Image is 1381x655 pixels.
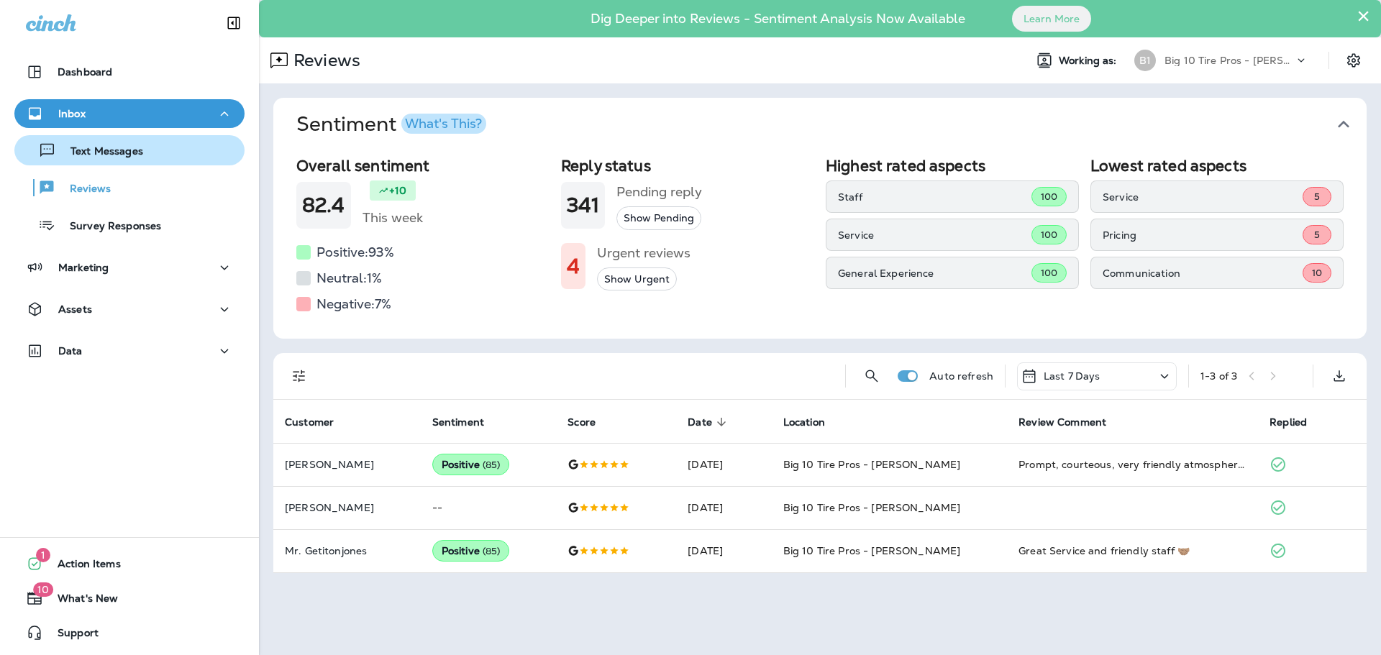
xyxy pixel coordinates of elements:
[783,416,825,429] span: Location
[285,416,352,429] span: Customer
[58,66,112,78] p: Dashboard
[1325,362,1354,390] button: Export as CSV
[285,362,314,390] button: Filters
[296,112,486,137] h1: Sentiment
[1012,6,1091,32] button: Learn More
[316,293,391,316] h5: Negative: 7 %
[838,191,1031,203] p: Staff
[1134,50,1156,71] div: B1
[1041,267,1057,279] span: 100
[405,117,482,130] div: What's This?
[567,193,599,217] h1: 341
[14,58,245,86] button: Dashboard
[58,303,92,315] p: Assets
[483,545,501,557] span: ( 85 )
[214,9,254,37] button: Collapse Sidebar
[1041,229,1057,241] span: 100
[432,416,503,429] span: Sentiment
[1357,4,1370,27] button: Close
[597,242,690,265] h5: Urgent reviews
[58,262,109,273] p: Marketing
[783,501,960,514] span: Big 10 Tire Pros - [PERSON_NAME]
[688,416,712,429] span: Date
[567,255,580,278] h1: 4
[1018,544,1246,558] div: Great Service and friendly staff 🤝🏽
[36,548,50,562] span: 1
[432,416,484,429] span: Sentiment
[14,210,245,240] button: Survey Responses
[316,241,394,264] h5: Positive: 93 %
[421,486,557,529] td: --
[1103,191,1303,203] p: Service
[14,549,245,578] button: 1Action Items
[302,193,345,217] h1: 82.4
[676,486,771,529] td: [DATE]
[1059,55,1120,67] span: Working as:
[58,345,83,357] p: Data
[1018,457,1246,472] div: Prompt, courteous, very friendly atmosphere.
[688,416,731,429] span: Date
[1341,47,1367,73] button: Settings
[1314,229,1320,241] span: 5
[288,50,360,71] p: Reviews
[676,529,771,572] td: [DATE]
[14,584,245,613] button: 10What's New
[316,267,382,290] h5: Neutral: 1 %
[273,151,1367,339] div: SentimentWhat's This?
[549,17,1007,21] p: Dig Deeper into Reviews - Sentiment Analysis Now Available
[43,627,99,644] span: Support
[783,544,960,557] span: Big 10 Tire Pros - [PERSON_NAME]
[296,157,550,175] h2: Overall sentiment
[929,370,993,382] p: Auto refresh
[33,582,53,597] span: 10
[14,99,245,128] button: Inbox
[389,183,406,198] p: +10
[1164,55,1294,66] p: Big 10 Tire Pros - [PERSON_NAME]
[285,502,409,513] p: [PERSON_NAME]
[14,618,245,647] button: Support
[1103,229,1303,241] p: Pricing
[1018,416,1125,429] span: Review Comment
[838,229,1031,241] p: Service
[783,416,844,429] span: Location
[857,362,886,390] button: Search Reviews
[561,157,814,175] h2: Reply status
[1018,416,1106,429] span: Review Comment
[363,206,423,229] h5: This week
[285,98,1378,151] button: SentimentWhat's This?
[14,135,245,165] button: Text Messages
[55,183,111,196] p: Reviews
[285,545,409,556] p: Mr. Getitonjones
[568,416,596,429] span: Score
[783,458,960,471] span: Big 10 Tire Pros - [PERSON_NAME]
[1044,370,1100,382] p: Last 7 Days
[597,267,677,291] button: Show Urgent
[285,459,409,470] p: [PERSON_NAME]
[432,454,510,475] div: Positive
[1270,416,1326,429] span: Replied
[616,206,701,230] button: Show Pending
[1270,416,1307,429] span: Replied
[56,145,143,159] p: Text Messages
[1041,191,1057,203] span: 100
[1314,191,1320,203] span: 5
[616,180,702,203] h5: Pending reply
[1312,267,1322,279] span: 10
[1200,370,1237,382] div: 1 - 3 of 3
[838,267,1031,279] p: General Experience
[43,592,118,610] span: What's New
[826,157,1079,175] h2: Highest rated aspects
[43,558,121,575] span: Action Items
[676,443,771,486] td: [DATE]
[401,114,486,134] button: What's This?
[55,220,161,234] p: Survey Responses
[285,416,334,429] span: Customer
[568,416,614,429] span: Score
[58,108,86,119] p: Inbox
[14,173,245,203] button: Reviews
[432,540,510,562] div: Positive
[1090,157,1344,175] h2: Lowest rated aspects
[14,336,245,365] button: Data
[1103,267,1303,279] p: Communication
[14,253,245,282] button: Marketing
